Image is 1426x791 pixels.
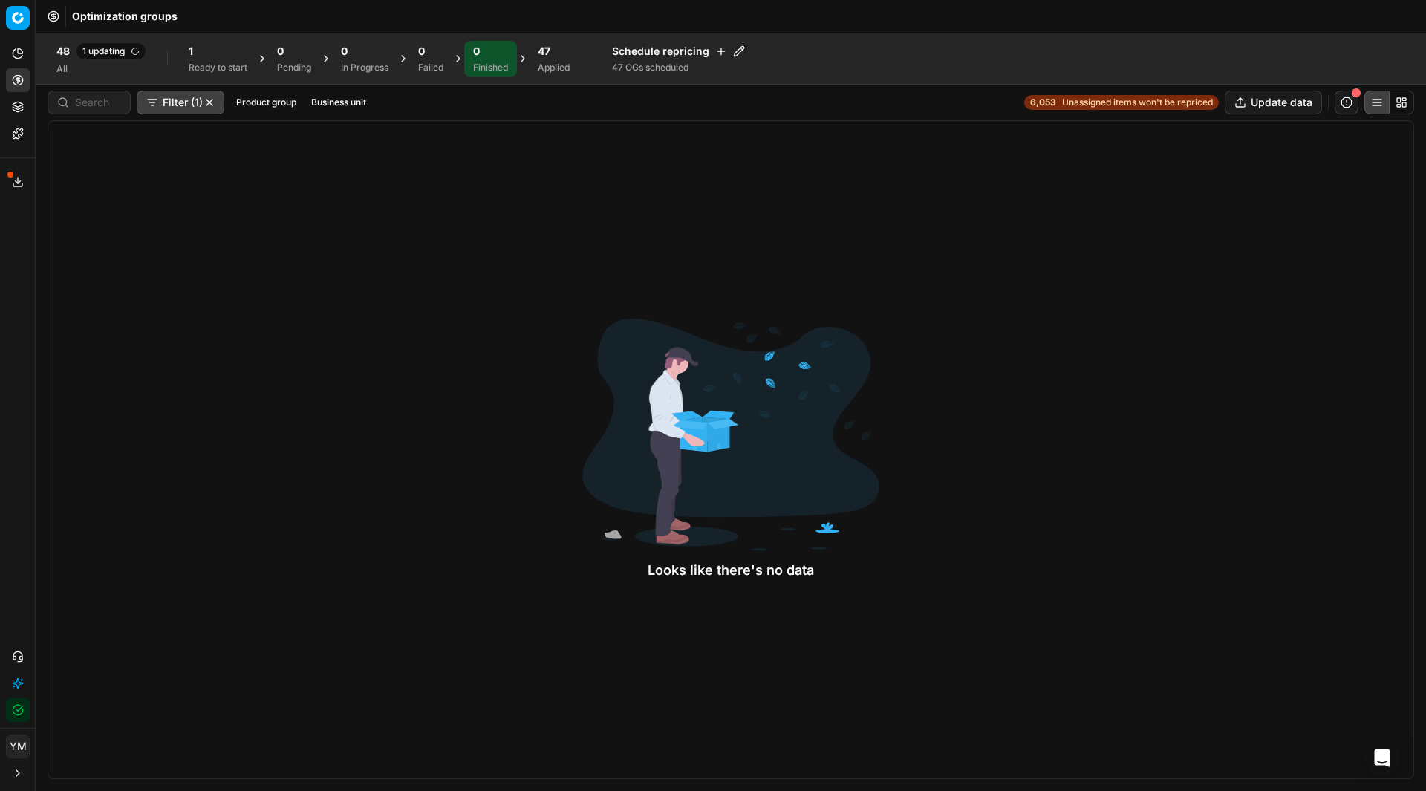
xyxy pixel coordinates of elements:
[418,44,425,59] span: 0
[612,44,745,59] h4: Schedule repricing
[538,62,570,74] div: Applied
[56,63,146,75] div: All
[56,44,70,59] span: 48
[473,44,480,59] span: 0
[7,735,29,758] span: YM
[582,560,879,581] div: Looks like there's no data
[1024,95,1219,110] a: 6,053Unassigned items won't be repriced
[418,62,443,74] div: Failed
[72,9,178,24] nav: breadcrumb
[612,62,745,74] div: 47 OGs scheduled
[1030,97,1056,108] strong: 6,053
[341,62,388,74] div: In Progress
[277,44,284,59] span: 0
[75,95,121,110] input: Search
[72,9,178,24] span: Optimization groups
[1225,91,1322,114] button: Update data
[189,44,193,59] span: 1
[230,94,302,111] button: Product group
[538,44,550,59] span: 47
[76,42,146,60] span: 1 updating
[6,735,30,758] button: YM
[189,62,247,74] div: Ready to start
[473,62,508,74] div: Finished
[1364,740,1400,776] div: Open Intercom Messenger
[341,44,348,59] span: 0
[305,94,372,111] button: Business unit
[1062,97,1213,108] span: Unassigned items won't be repriced
[137,91,224,114] button: Filter (1)
[277,62,311,74] div: Pending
